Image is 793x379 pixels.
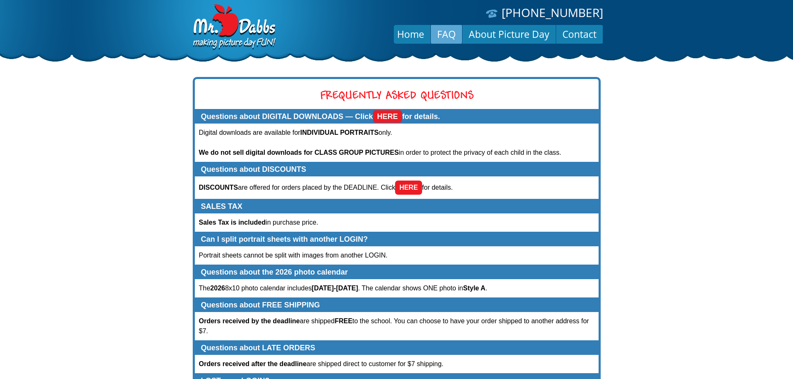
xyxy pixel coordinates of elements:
[463,285,486,292] strong: Style A
[391,24,430,44] a: Home
[556,24,603,44] a: Contact
[199,250,594,260] p: Portrait sheets cannot be split with images from another LOGIN.
[201,92,592,101] h1: Frequently Asked Questions
[335,317,353,325] strong: FREE
[201,268,592,277] p: Questions about the 2026 photo calendar
[199,283,594,293] p: The 8x10 photo calendar includes . The calendar shows ONE photo in .
[199,218,594,228] p: in purchase price.
[300,129,378,136] strong: INDIVIDUAL PORTRAITS
[201,202,592,211] p: SALES TAX
[431,24,462,44] a: FAQ
[199,184,238,191] strong: DISCOUNTS
[199,316,594,336] p: are shipped to the school. You can choose to have your order shipped to another address for $7.
[201,343,592,352] p: Questions about LATE ORDERS
[199,149,399,156] strong: We do not sell digital downloads for CLASS GROUP PICTURES
[199,219,266,226] strong: Sales Tax is included
[373,110,402,123] a: HERE
[395,181,422,195] a: HERE
[462,24,556,44] a: About Picture Day
[199,317,300,325] strong: Orders received by the deadline
[201,300,592,310] p: Questions about FREE SHIPPING
[201,112,592,121] p: Questions about DIGITAL DOWNLOADS — Click for details.
[190,4,277,51] img: Dabbs Company
[502,5,603,20] a: [PHONE_NUMBER]
[210,285,225,292] strong: 2026
[201,235,592,244] p: Can I split portrait sheets with another LOGIN?
[199,359,594,369] p: are shipped direct to customer for $7 shipping.
[199,128,594,158] p: Digital downloads are available for only. in order to protect the privacy of each child in the cl...
[312,285,358,292] strong: [DATE]-[DATE]
[199,360,307,367] strong: Orders received after the deadline
[201,165,592,174] p: Questions about DISCOUNTS
[199,181,594,195] p: are offered for orders placed by the DEADLINE. Click for details.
